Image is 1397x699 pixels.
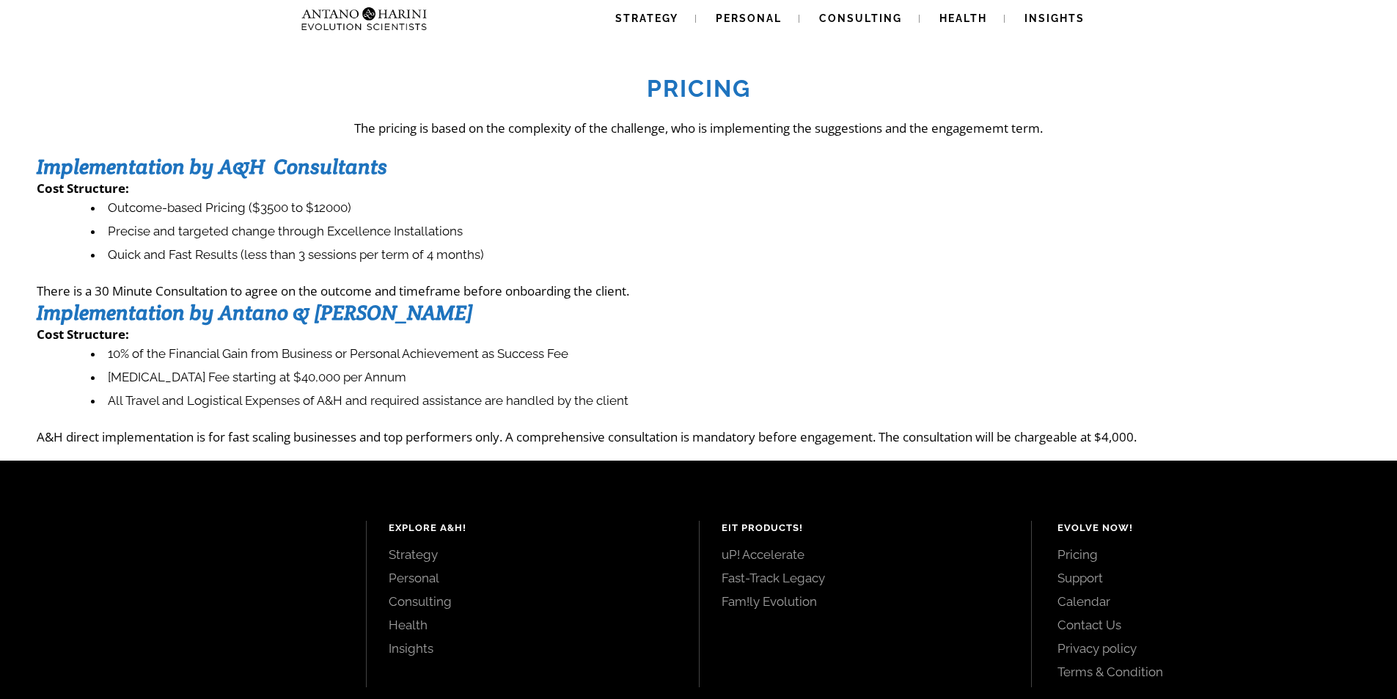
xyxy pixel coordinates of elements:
[389,617,677,633] a: Health
[716,12,782,24] span: Personal
[1057,593,1364,610] a: Calendar
[1057,521,1364,535] h4: Evolve Now!
[722,521,1010,535] h4: EIT Products!
[91,197,1360,220] li: Outcome-based Pricing ($3500 to $12000)
[37,282,1360,299] p: There is a 30 Minute Consultation to agree on the outcome and timeframe before onboarding the cli...
[615,12,678,24] span: Strategy
[91,244,1360,267] li: Quick and Fast Results (less than 3 sessions per term of 4 months)
[389,521,677,535] h4: Explore A&H!
[37,153,387,180] strong: Implementation by A&H Consultants
[722,593,1010,610] a: Fam!ly Evolution
[647,75,751,102] strong: Pricing
[37,326,129,343] strong: Cost Structure:
[939,12,987,24] span: Health
[1024,12,1085,24] span: Insights
[91,366,1360,389] li: [MEDICAL_DATA] Fee starting at $40,000 per Annum
[91,389,1360,413] li: All Travel and Logistical Expenses of A&H and required assistance are handled by the client
[1057,546,1364,563] a: Pricing
[37,120,1360,136] p: The pricing is based on the complexity of the challenge, who is implementing the suggestions and ...
[389,593,677,610] a: Consulting
[389,546,677,563] a: Strategy
[722,546,1010,563] a: uP! Accelerate
[389,640,677,656] a: Insights
[819,12,902,24] span: Consulting
[37,299,473,326] strong: Implementation by Antano & [PERSON_NAME]
[722,570,1010,586] a: Fast-Track Legacy
[1057,640,1364,656] a: Privacy policy
[1057,570,1364,586] a: Support
[1057,617,1364,633] a: Contact Us
[91,220,1360,244] li: Precise and targeted change through Excellence Installations
[389,570,677,586] a: Personal
[37,180,125,197] strong: Cost Structure
[91,343,1360,366] li: 10% of the Financial Gain from Business or Personal Achievement as Success Fee
[125,180,129,197] strong: :
[37,428,1360,445] p: A&H direct implementation is for fast scaling businesses and top performers only. A comprehensive...
[1057,664,1364,680] a: Terms & Condition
